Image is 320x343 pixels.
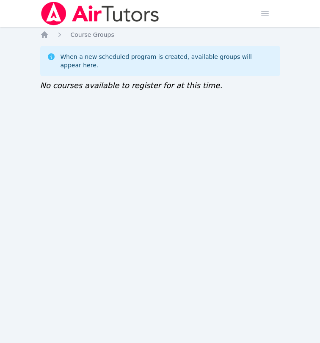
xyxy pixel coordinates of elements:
span: No courses available to register for at this time. [40,81,223,90]
div: When a new scheduled program is created, available groups will appear here. [61,53,273,69]
nav: Breadcrumb [40,30,280,39]
a: Course Groups [71,30,114,39]
span: Course Groups [71,31,114,38]
img: Air Tutors [40,2,160,25]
